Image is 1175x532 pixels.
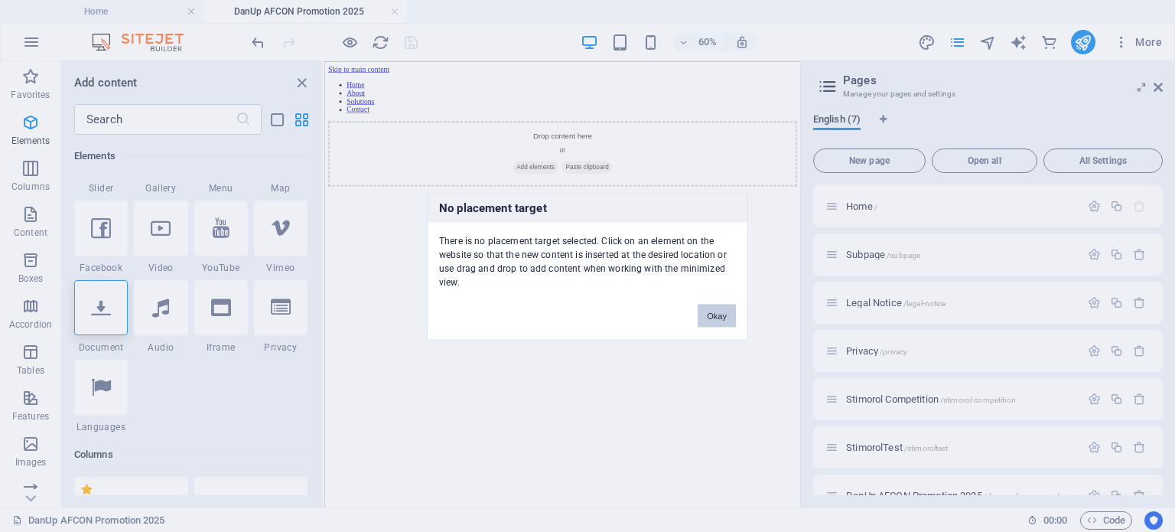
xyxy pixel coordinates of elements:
[698,304,736,327] button: Okay
[395,166,480,188] span: Paste clipboard
[6,100,787,208] div: Drop content here
[428,193,747,222] h3: No placement target
[428,222,747,289] div: There is no placement target selected. Click on an element on the website so that the new content...
[6,6,108,19] a: Skip to main content
[314,166,389,188] span: Add elements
